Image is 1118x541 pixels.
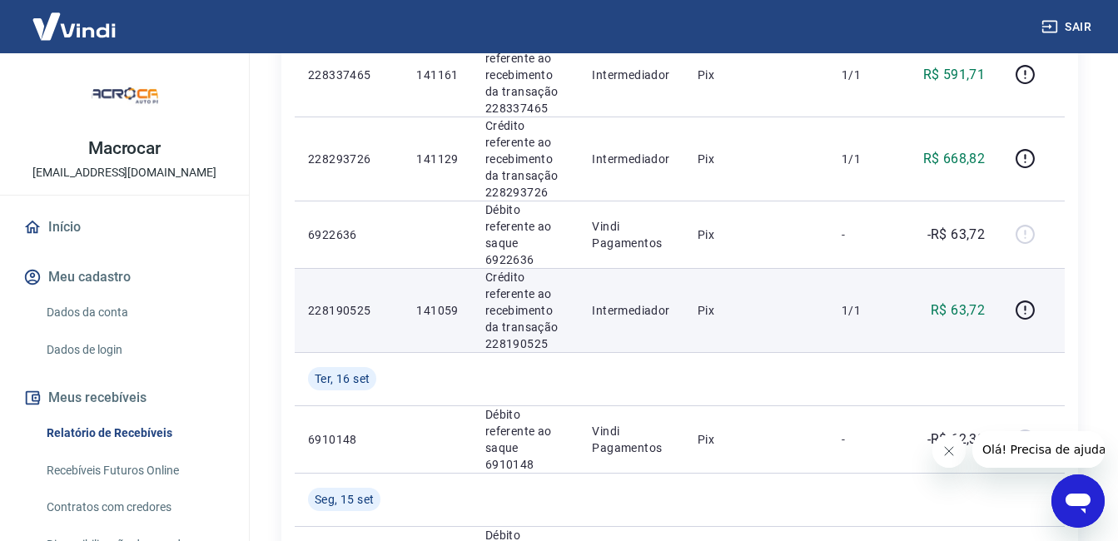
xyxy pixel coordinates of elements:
p: R$ 668,82 [923,149,986,169]
p: - [842,226,891,243]
p: Macrocar [88,140,161,157]
p: 1/1 [842,67,891,83]
p: -R$ 62,39 [927,429,986,449]
span: Ter, 16 set [315,370,370,387]
img: 20c87734-9855-4753-bc24-8fb862053de8.jpeg [92,67,158,133]
iframe: Botão para abrir a janela de mensagens [1051,474,1105,528]
a: Dados da conta [40,295,229,330]
button: Meus recebíveis [20,380,229,416]
p: Pix [698,226,815,243]
p: [EMAIL_ADDRESS][DOMAIN_NAME] [32,164,216,181]
p: Crédito referente ao recebimento da transação 228293726 [485,117,566,201]
p: Intermediador [592,302,671,319]
p: 141161 [416,67,458,83]
a: Dados de login [40,333,229,367]
p: Intermediador [592,151,671,167]
iframe: Mensagem da empresa [972,431,1105,468]
button: Meu cadastro [20,259,229,295]
p: Débito referente ao saque 6922636 [485,201,566,268]
p: Pix [698,431,815,448]
p: Crédito referente ao recebimento da transação 228190525 [485,269,566,352]
p: 228337465 [308,67,390,83]
iframe: Fechar mensagem [932,434,966,468]
p: 141059 [416,302,458,319]
p: 228293726 [308,151,390,167]
button: Sair [1038,12,1098,42]
a: Relatório de Recebíveis [40,416,229,450]
span: Seg, 15 set [315,491,374,508]
p: Vindi Pagamentos [592,218,671,251]
p: R$ 591,71 [923,65,986,85]
p: 6910148 [308,431,390,448]
p: R$ 63,72 [931,300,985,320]
p: Intermediador [592,67,671,83]
p: 141129 [416,151,458,167]
span: Olá! Precisa de ajuda? [10,12,140,25]
p: Pix [698,302,815,319]
p: Vindi Pagamentos [592,423,671,456]
p: 1/1 [842,302,891,319]
p: 6922636 [308,226,390,243]
img: Vindi [20,1,128,52]
a: Início [20,209,229,246]
p: Pix [698,67,815,83]
p: - [842,431,891,448]
p: 228190525 [308,302,390,319]
p: Crédito referente ao recebimento da transação 228337465 [485,33,566,117]
p: Pix [698,151,815,167]
a: Contratos com credores [40,490,229,524]
p: Débito referente ao saque 6910148 [485,406,566,473]
a: Recebíveis Futuros Online [40,454,229,488]
p: 1/1 [842,151,891,167]
p: -R$ 63,72 [927,225,986,245]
